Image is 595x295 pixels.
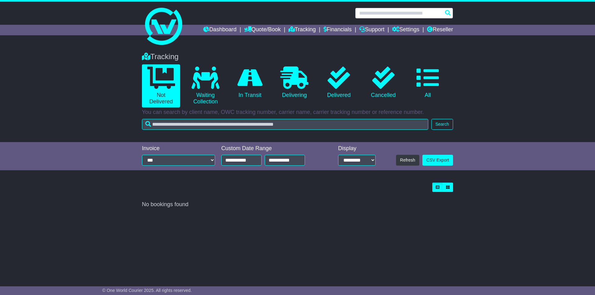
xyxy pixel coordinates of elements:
a: In Transit [231,64,269,101]
span: © One World Courier 2025. All rights reserved. [102,288,192,293]
a: Waiting Collection [186,64,224,107]
div: Display [338,145,376,152]
a: CSV Export [422,155,453,166]
div: Tracking [139,52,456,61]
a: Not Delivered [142,64,180,107]
button: Refresh [396,155,419,166]
a: Cancelled [364,64,402,101]
div: Custom Date Range [221,145,321,152]
a: All [409,64,447,101]
p: You can search by client name, OWC tracking number, carrier name, carrier tracking number or refe... [142,109,453,116]
a: Reseller [427,25,453,35]
a: Delivering [275,64,313,101]
a: Dashboard [203,25,236,35]
div: Invoice [142,145,215,152]
button: Search [431,119,453,130]
a: Quote/Book [244,25,281,35]
a: Tracking [289,25,316,35]
a: Delivered [320,64,358,101]
a: Financials [324,25,352,35]
a: Support [359,25,384,35]
a: Settings [392,25,419,35]
div: No bookings found [142,201,453,208]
